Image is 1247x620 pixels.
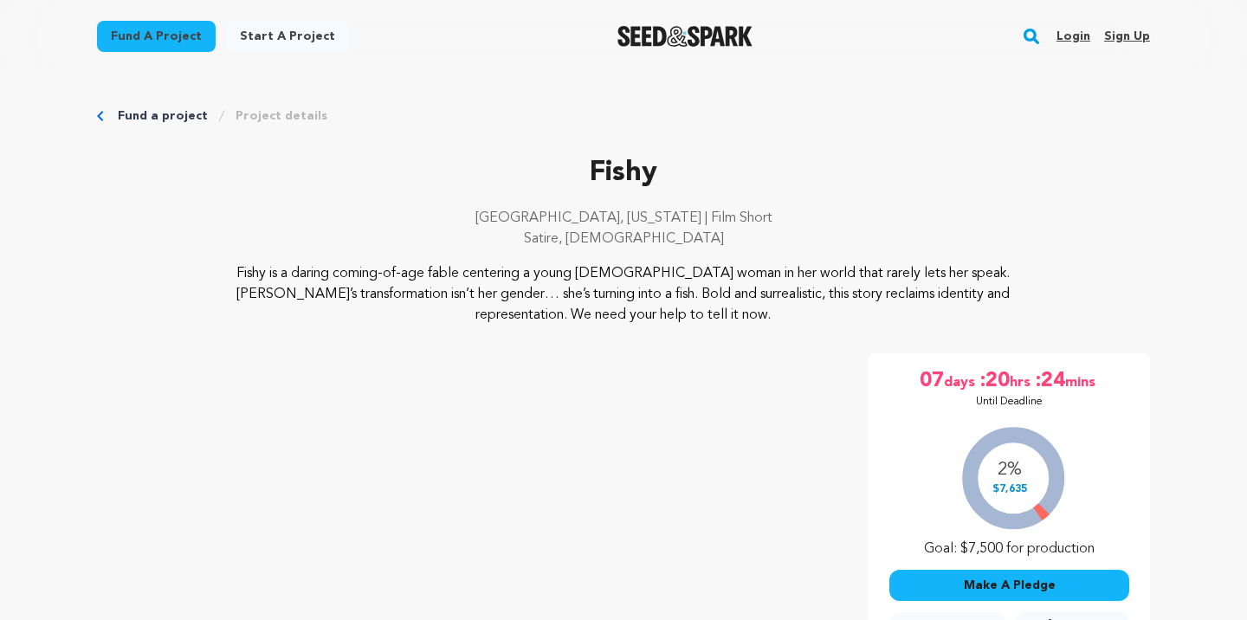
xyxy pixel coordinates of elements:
[97,229,1150,249] p: Satire, [DEMOGRAPHIC_DATA]
[1010,367,1034,395] span: hrs
[118,107,208,125] a: Fund a project
[889,570,1129,601] button: Make A Pledge
[1065,367,1099,395] span: mins
[236,107,327,125] a: Project details
[617,26,753,47] a: Seed&Spark Homepage
[97,21,216,52] a: Fund a project
[226,21,349,52] a: Start a project
[97,107,1150,125] div: Breadcrumb
[976,395,1043,409] p: Until Deadline
[920,367,944,395] span: 07
[97,208,1150,229] p: [GEOGRAPHIC_DATA], [US_STATE] | Film Short
[979,367,1010,395] span: :20
[617,26,753,47] img: Seed&Spark Logo Dark Mode
[1056,23,1090,50] a: Login
[1104,23,1150,50] a: Sign up
[203,263,1045,326] p: Fishy is a daring coming-of-age fable centering a young [DEMOGRAPHIC_DATA] woman in her world tha...
[1034,367,1065,395] span: :24
[97,152,1150,194] p: Fishy
[944,367,979,395] span: days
